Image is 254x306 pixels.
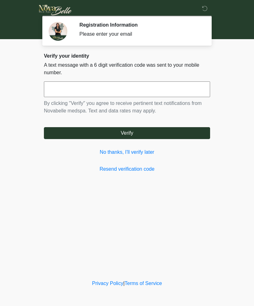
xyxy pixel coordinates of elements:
h2: Registration Information [79,22,201,28]
a: Resend verification code [44,165,210,173]
a: Privacy Policy [92,281,124,286]
a: | [123,281,124,286]
a: Terms of Service [124,281,162,286]
img: Novabelle medspa Logo [38,5,73,15]
a: No thanks, I'll verify later [44,148,210,156]
img: Agent Avatar [49,22,67,41]
div: Please enter your email [79,30,201,38]
p: By clicking "Verify" you agree to receive pertinent text notifications from Novabelle medspa. Tex... [44,100,210,115]
button: Verify [44,127,210,139]
p: A text message with a 6 digit verification code was sent to your mobile number. [44,61,210,76]
h2: Verify your identity [44,53,210,59]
